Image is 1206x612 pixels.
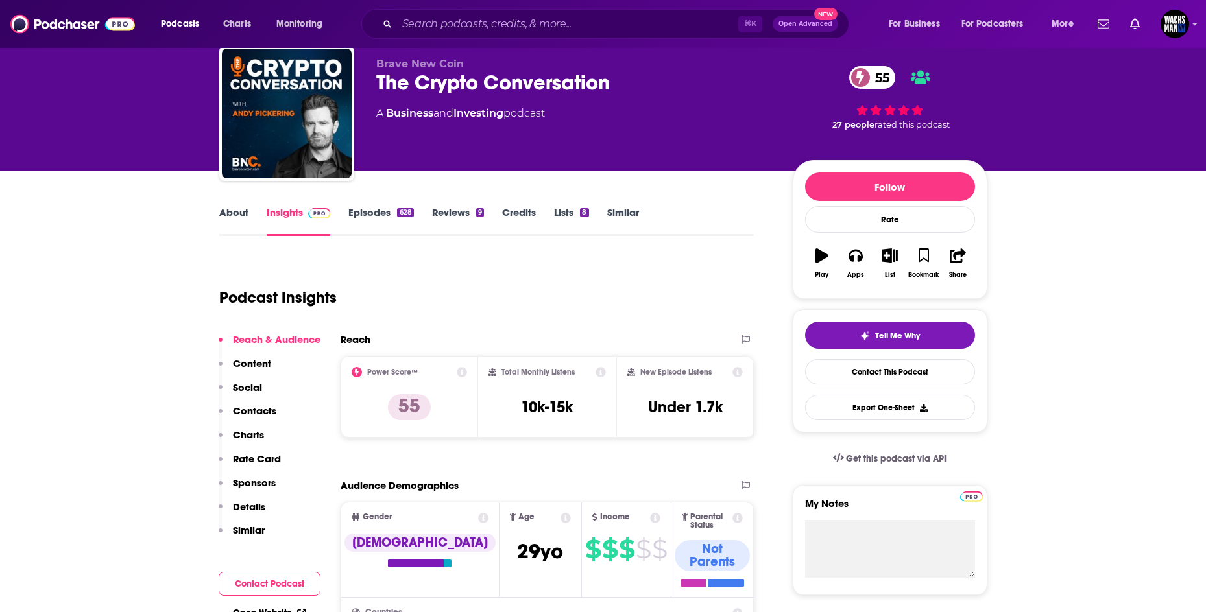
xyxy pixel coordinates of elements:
p: Rate Card [233,453,281,465]
span: and [433,107,453,119]
div: Apps [847,271,864,279]
button: Social [219,381,262,405]
div: Bookmark [908,271,939,279]
p: Social [233,381,262,394]
a: Reviews9 [432,206,484,236]
label: My Notes [805,497,975,520]
span: 29 yo [517,539,563,564]
a: Contact This Podcast [805,359,975,384]
a: Show notifications dropdown [1092,13,1115,35]
img: The Crypto Conversation [222,49,352,178]
span: Brave New Coin [376,58,464,70]
a: Similar [607,206,639,236]
button: open menu [152,14,216,34]
h3: Under 1.7k [648,397,723,417]
span: Open Advanced [778,21,832,27]
span: New [814,8,838,20]
button: Share [941,240,974,287]
button: Open AdvancedNew [773,16,838,32]
button: Bookmark [907,240,941,287]
button: open menu [1043,14,1090,34]
a: InsightsPodchaser Pro [267,206,331,236]
span: More [1052,15,1074,33]
span: $ [636,539,651,559]
span: 27 people [832,120,874,130]
span: Tell Me Why [875,331,920,341]
span: Charts [223,15,251,33]
span: ⌘ K [738,16,762,32]
button: Rate Card [219,453,281,477]
button: Details [219,500,265,524]
div: A podcast [376,106,545,121]
a: Show notifications dropdown [1125,13,1145,35]
img: Podchaser - Follow, Share and Rate Podcasts [10,12,135,36]
div: Not Parents [675,540,751,571]
button: Contact Podcast [219,572,320,596]
span: Monitoring [276,15,322,33]
span: Get this podcast via API [846,453,947,464]
span: Logged in as WachsmanNY [1161,10,1189,38]
button: tell me why sparkleTell Me Why [805,322,975,349]
img: tell me why sparkle [860,331,870,341]
span: 55 [862,66,896,89]
span: Parental Status [690,513,730,530]
img: Podchaser Pro [308,208,331,218]
button: Reach & Audience [219,333,320,357]
div: List [885,271,895,279]
div: Share [949,271,967,279]
a: About [219,206,248,236]
button: open menu [267,14,339,34]
button: Content [219,357,271,381]
a: Investing [453,107,503,119]
span: rated this podcast [874,120,950,130]
h3: 10k-15k [521,397,573,417]
a: Pro website [960,489,983,502]
a: Credits [502,206,536,236]
p: Details [233,500,265,513]
span: For Business [889,15,940,33]
div: Search podcasts, credits, & more... [374,9,862,39]
button: Follow [805,172,975,201]
div: [DEMOGRAPHIC_DATA] [344,534,496,552]
p: Contacts [233,405,276,417]
button: Apps [839,240,873,287]
img: Podchaser Pro [960,491,983,502]
div: Play [815,271,828,279]
span: Podcasts [161,15,199,33]
p: Reach & Audience [233,333,320,346]
a: Get this podcast via API [823,443,958,475]
div: Rate [805,206,975,233]
h2: Reach [341,333,370,346]
a: Episodes628 [348,206,413,236]
div: 8 [580,208,588,217]
div: 9 [476,208,484,217]
p: Similar [233,524,265,536]
span: Income [600,513,630,521]
p: Charts [233,429,264,441]
span: $ [619,539,634,559]
span: Gender [363,513,392,521]
button: Sponsors [219,477,276,500]
span: $ [585,539,601,559]
button: Export One-Sheet [805,395,975,420]
h2: New Episode Listens [640,368,712,377]
h2: Audience Demographics [341,479,459,491]
button: List [873,240,906,287]
button: open menu [880,14,956,34]
button: Similar [219,524,265,548]
h2: Power Score™ [367,368,418,377]
a: Business [386,107,433,119]
h2: Total Monthly Listens [501,368,575,377]
a: Charts [215,14,259,34]
p: Content [233,357,271,370]
span: Age [518,513,535,521]
a: 55 [849,66,896,89]
button: open menu [953,14,1043,34]
input: Search podcasts, credits, & more... [397,14,738,34]
div: 55 27 peoplerated this podcast [793,58,987,138]
img: User Profile [1161,10,1189,38]
p: 55 [388,394,431,420]
p: Sponsors [233,477,276,489]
